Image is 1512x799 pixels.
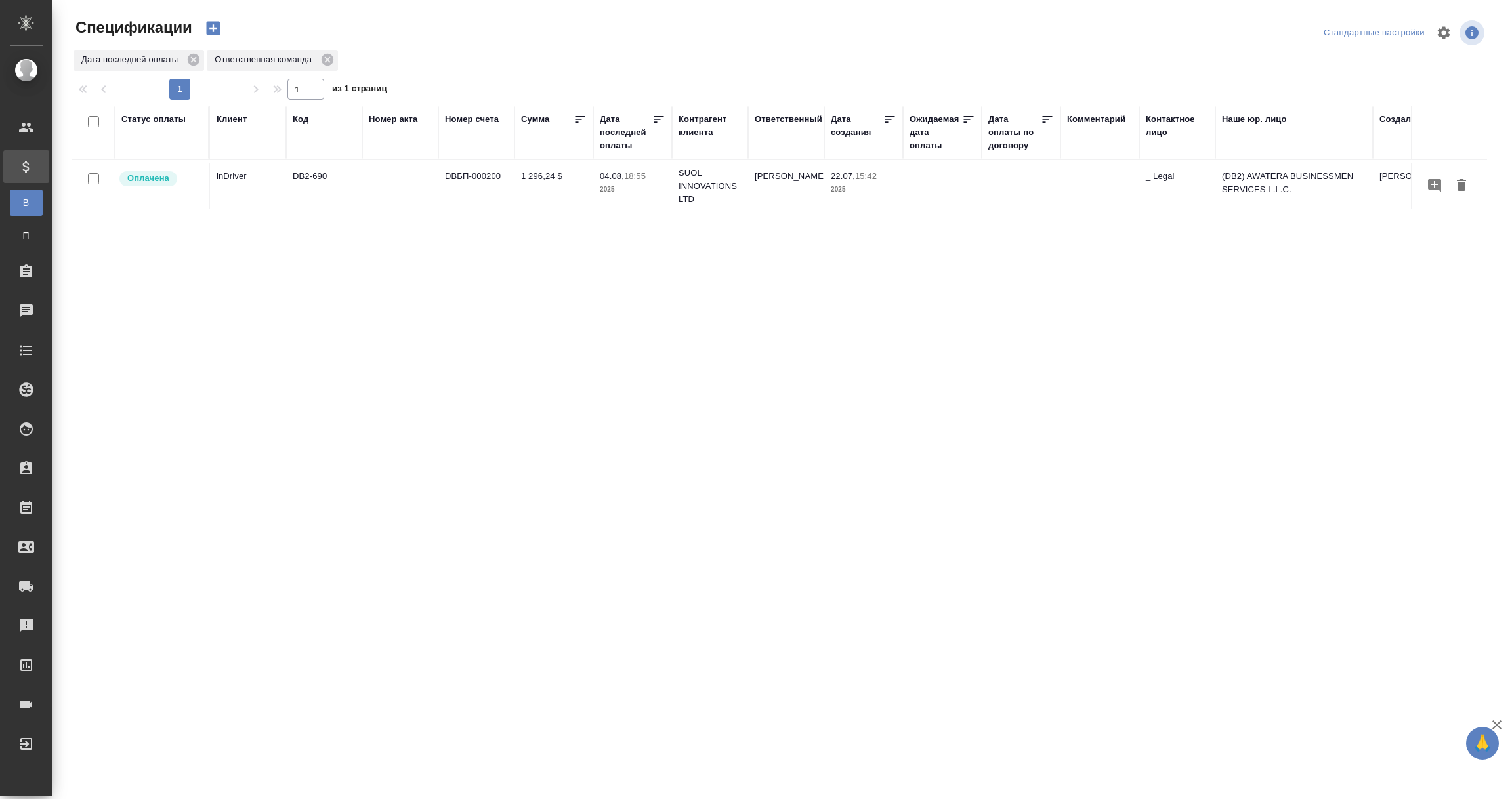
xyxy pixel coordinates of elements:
[1320,23,1428,43] div: split button
[215,53,316,66] p: Ответственная команда
[1222,113,1287,126] div: Наше юр. лицо
[72,17,192,38] span: Спецификации
[198,17,229,39] button: Создать
[217,113,247,126] div: Клиент
[1146,113,1209,139] div: Контактное лицо
[127,172,169,185] p: Оплачена
[1379,113,1411,126] div: Создал
[81,53,182,66] p: Дата последней оплаты
[1466,727,1499,760] button: 🙏
[1450,174,1473,198] button: Удалить
[217,170,280,183] p: inDriver
[1459,20,1487,45] span: Посмотреть информацию
[600,171,624,181] p: 04.08,
[73,50,204,71] div: Дата последней оплаты
[679,167,742,206] p: SUOL INNOVATIONS LTD
[855,171,877,181] p: 15:42
[286,163,362,209] td: DB2-690
[207,50,338,71] div: Ответственная команда
[748,163,824,209] td: [PERSON_NAME]
[1428,17,1459,49] span: Настроить таблицу
[10,222,43,249] a: П
[121,113,186,126] div: Статус оплаты
[831,171,855,181] p: 22.07,
[514,163,593,209] td: 1 296,24 $
[16,196,36,209] span: В
[910,113,962,152] div: Ожидаемая дата оплаты
[679,113,742,139] div: Контрагент клиента
[1215,163,1373,209] td: (DB2) AWATERA BUSINESSMEN SERVICES L.L.C.
[438,163,514,209] td: DBБП-000200
[600,183,665,196] p: 2025
[755,113,822,126] div: Ответственный
[831,113,883,139] div: Дата создания
[1471,729,1494,757] span: 🙏
[624,171,646,181] p: 18:55
[1139,163,1215,209] td: _ Legal
[521,113,549,126] div: Сумма
[1373,163,1449,209] td: [PERSON_NAME]
[369,113,417,126] div: Номер акта
[1067,113,1125,126] div: Комментарий
[293,113,308,126] div: Код
[332,81,387,100] span: из 1 страниц
[600,113,652,152] div: Дата последней оплаты
[10,190,43,216] a: В
[445,113,499,126] div: Номер счета
[988,113,1041,152] div: Дата оплаты по договору
[16,229,36,242] span: П
[831,183,896,196] p: 2025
